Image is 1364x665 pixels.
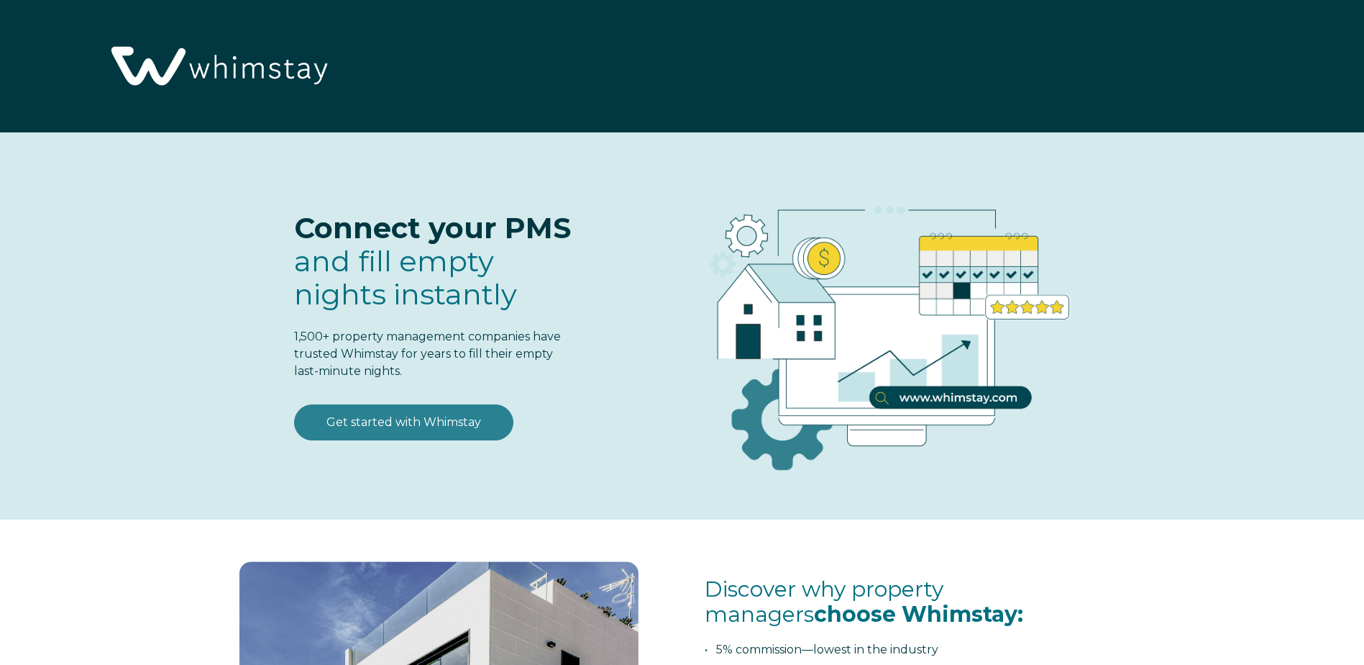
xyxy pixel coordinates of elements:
a: Get started with Whimstay [294,404,513,440]
span: Connect your PMS [294,210,571,245]
span: 1,500+ property management companies have trusted Whimstay for years to fill their empty last-min... [294,330,561,378]
img: RBO Ilustrations-03 [628,161,1135,494]
span: choose Whimstay: [814,601,1023,628]
span: Discover why property managers [705,576,1023,628]
span: fill empty nights instantly [294,243,517,312]
img: Whimstay Logo-02 1 [101,7,334,127]
span: and [294,243,517,312]
span: • 5% commission—lowest in the industry [705,643,938,656]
